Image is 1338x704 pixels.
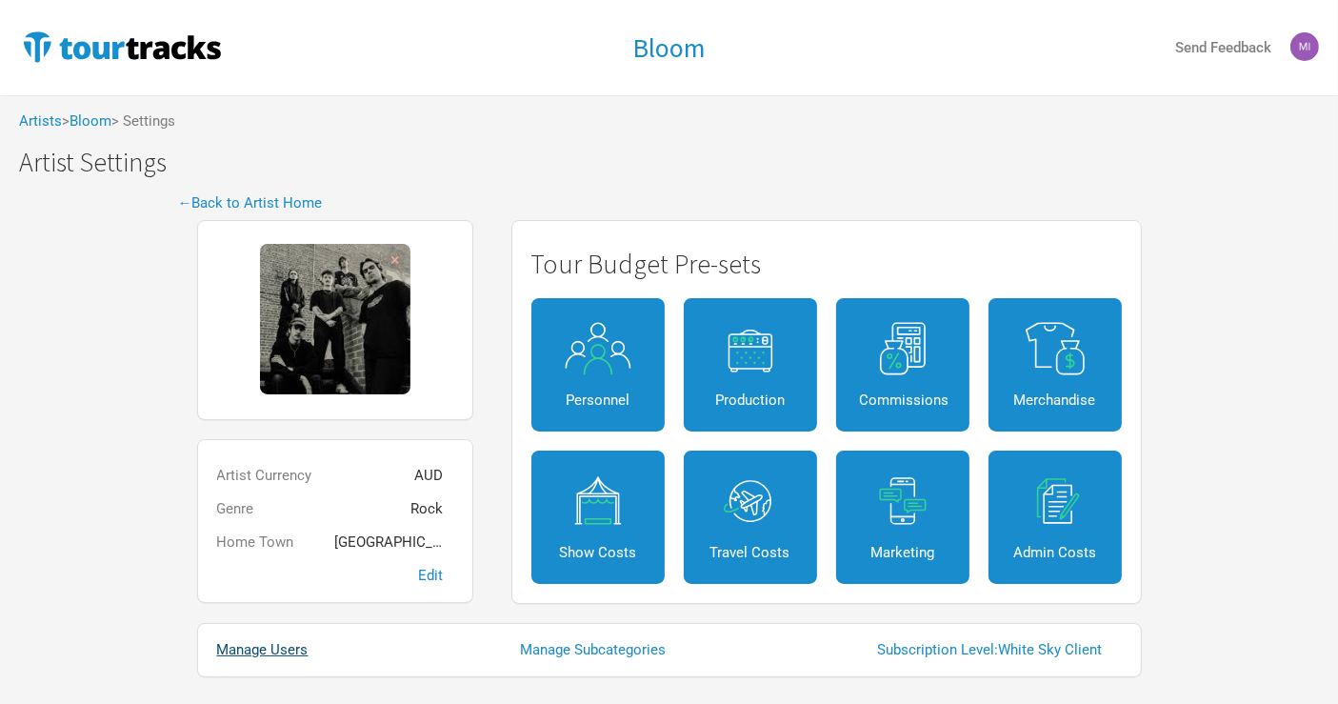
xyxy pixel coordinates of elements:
h1: Bloom [632,30,706,65]
div: Commissions [860,393,946,408]
div: Travel Costs [708,546,793,560]
a: ←Back to Artist Home [178,194,323,211]
span: > Settings [111,114,175,129]
a: Merchandise [989,298,1122,432]
a: Show Costs [531,451,665,584]
a: Bloom [70,112,111,130]
h1: Artist Settings [19,148,1338,177]
td: Home Town [217,526,335,559]
div: Marketing [860,546,946,560]
img: tourtracks_icons_FA_11_icons_multiusers.svg [555,322,641,375]
a: Edit [217,569,453,583]
h1: Tour Budget Pre-sets [531,250,1122,279]
a: Manage Subcategories [520,643,685,657]
img: tourtracks_icons_FA_04_icons_marketing-costs.svg [860,474,946,528]
a: Artists [19,112,62,130]
a: Subscription Level:White Sky Client [878,643,1122,657]
img: tourtracks_icons_FA_05_icons_admincosts.svg [1012,474,1098,528]
a: Production [684,298,817,432]
img: TourTracks [19,28,225,66]
div: Show Costs [555,546,641,560]
a: Bloom [632,33,706,63]
a: Admin Costs [989,451,1122,584]
a: Personnel [531,298,665,432]
img: tourtracks_icons_FA_06_icons_commission.svg [860,322,946,375]
img: mikel [1290,32,1319,61]
a: Commissions [836,298,969,432]
td: Rock [335,493,453,526]
img: tourtracks_icons_FA_01_icons_production.svg [708,322,793,375]
td: Artist Currency [217,459,335,493]
td: AUD [335,459,453,493]
td: Genre [217,493,335,526]
span: > [62,114,111,129]
div: Personnel [555,393,641,408]
a: Manage Users [217,643,328,657]
a: Travel Costs [684,451,817,584]
img: tourtracks_icons_FA_09_icons_merchsales.svg [1012,322,1098,375]
div: Merchandise [1012,393,1098,408]
a: Marketing [836,451,969,584]
div: Admin Costs [1012,546,1098,560]
div: Production [708,393,793,408]
strong: Send Feedback [1175,39,1271,56]
img: tourtracks_icons_FA_02_icon_showcosts.svg [555,474,641,528]
a: × [391,250,401,270]
img: tourtracks_icons_FA_03_icons_travelcosts.svg [708,474,793,528]
td: [GEOGRAPHIC_DATA], [GEOGRAPHIC_DATA] [335,526,453,559]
